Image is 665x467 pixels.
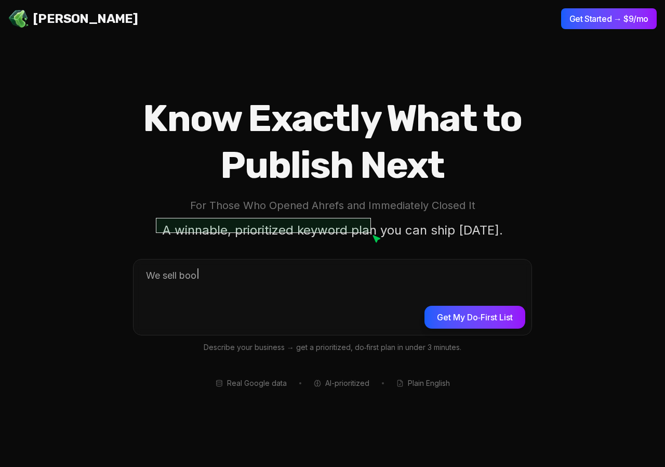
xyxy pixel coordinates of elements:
img: Jello SEO Logo [8,8,29,29]
button: Get Started → $9/mo [561,8,657,29]
span: [PERSON_NAME] [33,10,138,27]
p: Describe your business → get a prioritized, do‑first plan in under 3 minutes. [133,342,532,354]
button: Get My Do‑First List [424,306,525,329]
h1: Know Exactly What to Publish Next [100,95,565,189]
p: A winnable, prioritized keyword plan you can ship [DATE]. [156,218,509,242]
span: AI-prioritized [325,378,369,388]
span: Real Google data [227,378,287,388]
p: For Those Who Opened Ahrefs and Immediately Closed It [100,197,565,214]
span: Plain English [408,378,450,388]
